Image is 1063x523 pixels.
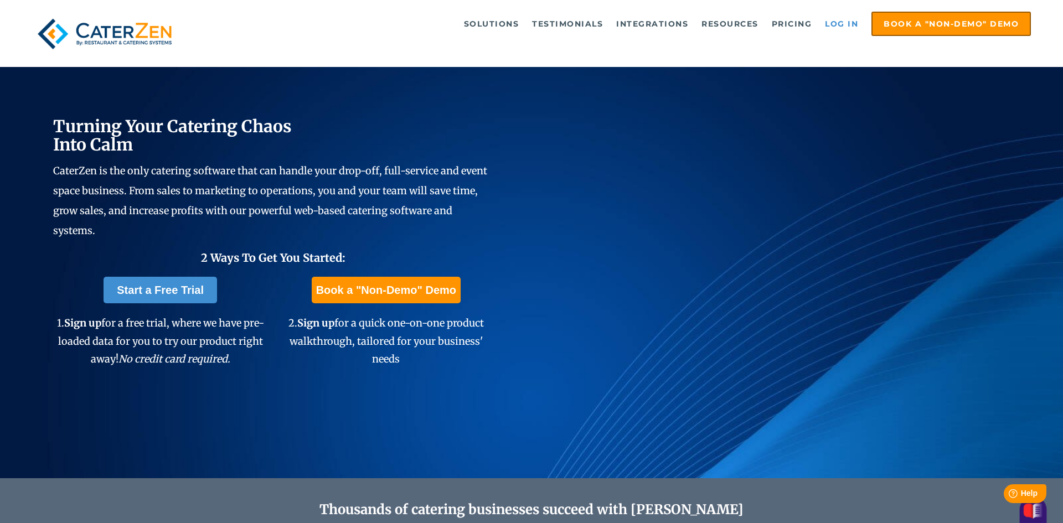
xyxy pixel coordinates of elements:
div: Navigation Menu [203,12,1031,36]
a: Book a "Non-Demo" Demo [871,12,1031,36]
em: No credit card required. [118,353,230,365]
span: 2 Ways To Get You Started: [201,251,345,265]
a: Log in [819,13,864,35]
span: Sign up [297,317,334,329]
span: Sign up [64,317,101,329]
iframe: Help widget launcher [964,480,1051,511]
span: 2. for a quick one-on-one product walkthrough, tailored for your business' needs [288,317,484,365]
span: Turning Your Catering Chaos Into Calm [53,116,292,155]
a: Solutions [458,13,525,35]
a: Pricing [766,13,818,35]
h2: Thousands of catering businesses succeed with [PERSON_NAME] [106,502,957,518]
a: Testimonials [527,13,608,35]
a: Integrations [611,13,694,35]
a: Book a "Non-Demo" Demo [312,277,461,303]
span: CaterZen is the only catering software that can handle your drop-off, full-service and event spac... [53,164,487,237]
img: caterzen [32,12,177,56]
a: Start a Free Trial [104,277,217,303]
a: Resources [696,13,764,35]
span: 1. for a free trial, where we have pre-loaded data for you to try our product right away! [57,317,264,365]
